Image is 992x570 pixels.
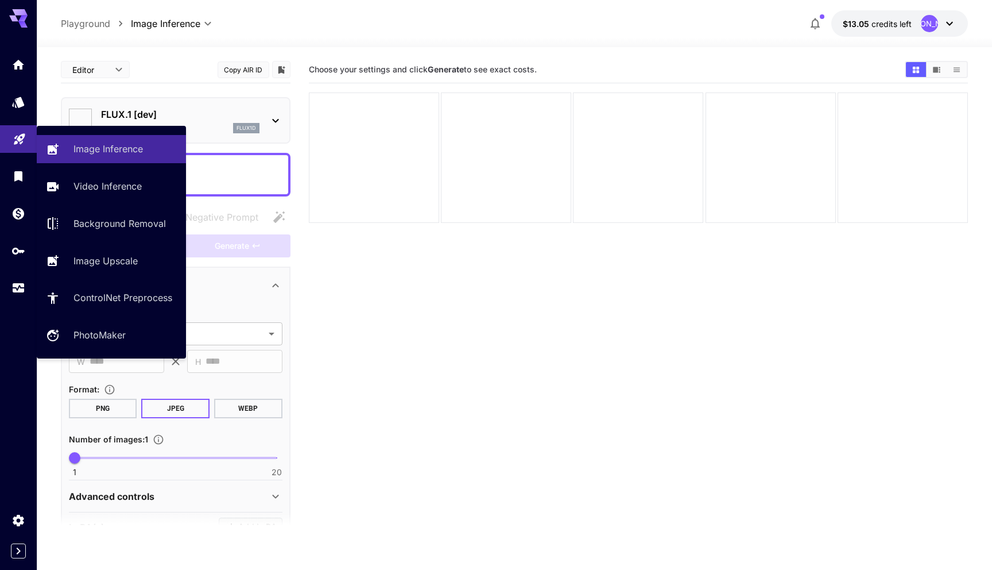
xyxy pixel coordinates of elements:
button: Specify how many images to generate in a single request. Each image generation will be charged se... [148,434,169,445]
button: Show images in list view [947,62,967,77]
span: W [77,355,85,368]
div: Usage [11,281,25,295]
a: PhotoMaker [37,321,186,349]
button: Copy AIR ID [218,61,269,78]
div: Models [11,95,25,109]
span: Choose your settings and click to see exact costs. [309,64,537,74]
b: Generate [428,64,464,74]
div: API Keys [11,244,25,258]
p: ControlNet Preprocess [73,291,172,305]
span: Image Inference [131,17,200,30]
button: WEBP [214,399,282,418]
p: Image Upscale [73,254,138,268]
span: $13.05 [843,19,871,29]
div: [PERSON_NAME] [921,15,938,32]
div: $13.0516 [843,18,912,30]
span: Format : [69,384,99,394]
button: Show images in video view [927,62,947,77]
p: Playground [61,17,110,30]
nav: breadcrumb [61,17,131,30]
span: Number of images : 1 [69,434,148,444]
span: 20 [272,467,282,478]
div: Wallet [11,206,25,221]
button: PNG [69,399,137,418]
div: Playground [13,128,26,142]
button: Expand sidebar [11,544,26,559]
p: Image Inference [73,142,143,156]
p: Background Removal [73,217,166,230]
a: Video Inference [37,172,186,201]
span: credits left [871,19,912,29]
p: Advanced controls [69,490,154,503]
p: flux1d [237,124,256,132]
span: Negative Prompt [185,210,258,224]
span: Negative prompts are not compatible with the selected model. [162,210,268,224]
p: Video Inference [73,179,142,193]
div: Library [11,169,25,183]
p: FLUX.1 [dev] [101,107,259,121]
button: Choose the file format for the output image. [99,384,120,395]
button: JPEG [141,399,210,418]
button: Add to library [276,63,286,76]
span: H [195,355,201,368]
a: Image Upscale [37,247,186,275]
a: Image Inference [37,135,186,163]
button: Show images in grid view [906,62,926,77]
span: 1 [73,467,76,478]
span: Editor [72,64,108,76]
div: Show images in grid viewShow images in video viewShow images in list view [905,61,968,78]
p: PhotoMaker [73,328,126,342]
div: Settings [11,513,25,527]
div: Home [11,57,25,72]
a: Background Removal [37,210,186,238]
a: ControlNet Preprocess [37,284,186,312]
button: $13.0516 [831,10,968,37]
